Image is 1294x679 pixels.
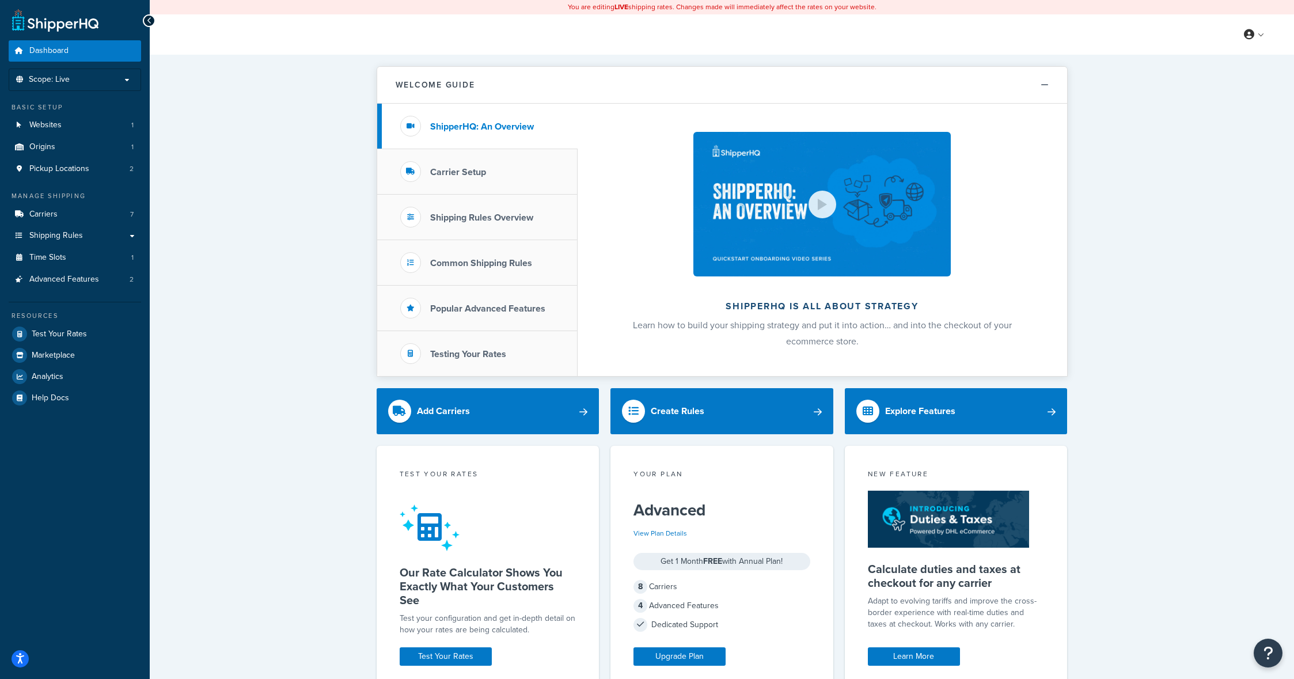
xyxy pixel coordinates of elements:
[377,388,599,434] a: Add Carriers
[400,469,576,482] div: Test your rates
[130,210,134,219] span: 7
[868,595,1045,630] p: Adapt to evolving tariffs and improve the cross-border experience with real-time duties and taxes...
[130,275,134,285] span: 2
[633,553,810,570] div: Get 1 Month with Annual Plan!
[9,269,141,290] a: Advanced Features2
[430,304,545,314] h3: Popular Advanced Features
[9,158,141,180] li: Pickup Locations
[9,225,141,246] a: Shipping Rules
[9,324,141,344] a: Test Your Rates
[633,318,1012,348] span: Learn how to build your shipping strategy and put it into action… and into the checkout of your e...
[885,403,955,419] div: Explore Features
[1254,639,1282,667] button: Open Resource Center
[400,647,492,666] a: Test Your Rates
[703,555,722,567] strong: FREE
[633,580,647,594] span: 8
[633,598,810,614] div: Advanced Features
[633,469,810,482] div: Your Plan
[9,191,141,201] div: Manage Shipping
[9,40,141,62] a: Dashboard
[29,75,70,85] span: Scope: Live
[29,120,62,130] span: Websites
[400,566,576,607] h5: Our Rate Calculator Shows You Exactly What Your Customers See
[693,132,950,276] img: ShipperHQ is all about strategy
[651,403,704,419] div: Create Rules
[417,403,470,419] div: Add Carriers
[9,269,141,290] li: Advanced Features
[430,167,486,177] h3: Carrier Setup
[32,329,87,339] span: Test Your Rates
[29,275,99,285] span: Advanced Features
[9,247,141,268] li: Time Slots
[430,349,506,359] h3: Testing Your Rates
[400,613,576,636] div: Test your configuration and get in-depth detail on how your rates are being calculated.
[845,388,1068,434] a: Explore Features
[131,253,134,263] span: 1
[610,388,833,434] a: Create Rules
[868,562,1045,590] h5: Calculate duties and taxes at checkout for any carrier
[9,115,141,136] li: Websites
[9,158,141,180] a: Pickup Locations2
[9,204,141,225] li: Carriers
[633,647,726,666] a: Upgrade Plan
[9,311,141,321] div: Resources
[9,204,141,225] a: Carriers7
[377,67,1067,104] button: Welcome Guide
[130,164,134,174] span: 2
[29,231,83,241] span: Shipping Rules
[868,647,960,666] a: Learn More
[9,247,141,268] a: Time Slots1
[396,81,475,89] h2: Welcome Guide
[131,142,134,152] span: 1
[614,2,628,12] b: LIVE
[430,213,533,223] h3: Shipping Rules Overview
[29,210,58,219] span: Carriers
[29,142,55,152] span: Origins
[633,599,647,613] span: 4
[633,501,810,519] h5: Advanced
[9,136,141,158] li: Origins
[608,301,1037,312] h2: ShipperHQ is all about strategy
[868,469,1045,482] div: New Feature
[9,115,141,136] a: Websites1
[9,366,141,387] a: Analytics
[32,351,75,361] span: Marketplace
[9,136,141,158] a: Origins1
[32,372,63,382] span: Analytics
[633,617,810,633] div: Dedicated Support
[9,345,141,366] a: Marketplace
[29,164,89,174] span: Pickup Locations
[131,120,134,130] span: 1
[29,46,69,56] span: Dashboard
[430,122,534,132] h3: ShipperHQ: An Overview
[430,258,532,268] h3: Common Shipping Rules
[633,579,810,595] div: Carriers
[9,388,141,408] a: Help Docs
[9,103,141,112] div: Basic Setup
[32,393,69,403] span: Help Docs
[29,253,66,263] span: Time Slots
[633,528,687,538] a: View Plan Details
